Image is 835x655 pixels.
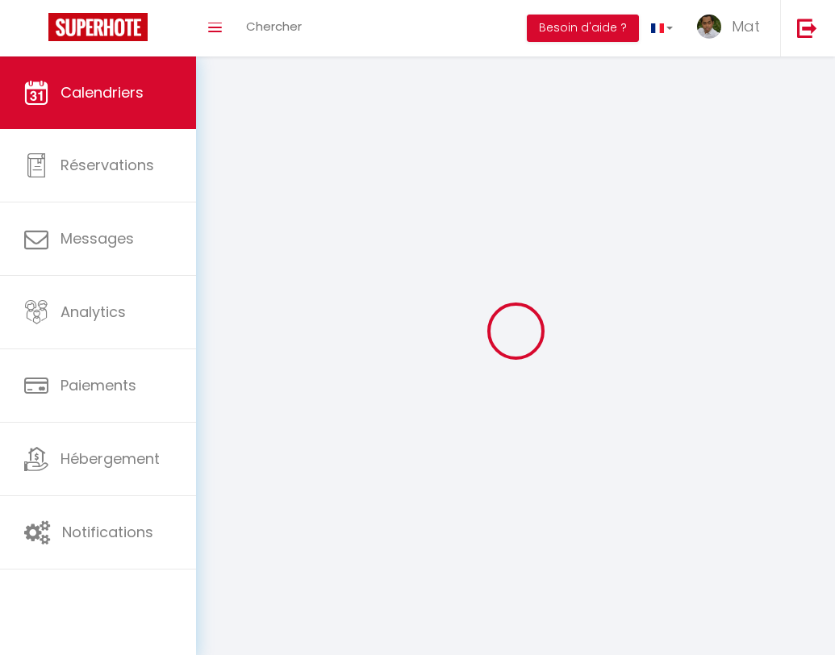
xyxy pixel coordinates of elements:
span: Hébergement [61,448,160,469]
span: Analytics [61,302,126,322]
span: Réservations [61,155,154,175]
img: Super Booking [48,13,148,41]
span: Chercher [246,18,302,35]
span: Paiements [61,375,136,395]
span: Mat [732,16,760,36]
img: logout [797,18,817,38]
button: Ouvrir le widget de chat LiveChat [13,6,61,55]
span: Messages [61,228,134,248]
span: Notifications [62,522,153,542]
button: Besoin d'aide ? [527,15,639,42]
span: Calendriers [61,82,144,102]
img: ... [697,15,721,39]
